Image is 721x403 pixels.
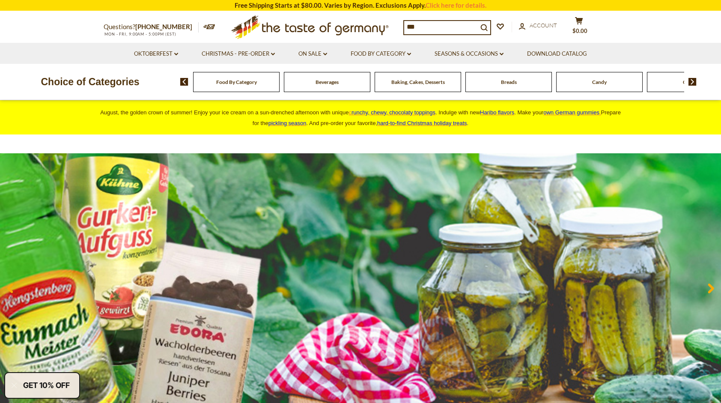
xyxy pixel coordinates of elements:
[391,79,445,85] a: Baking, Cakes, Desserts
[316,79,339,85] a: Beverages
[202,49,275,59] a: Christmas - PRE-ORDER
[352,109,435,116] span: runchy, chewy, chocolaty toppings
[592,79,607,85] a: Candy
[377,120,467,126] a: hard-to-find Christmas holiday treats
[349,109,435,116] a: crunchy, chewy, chocolaty toppings
[377,120,468,126] span: .
[216,79,257,85] a: Food By Category
[426,1,486,9] a: Click here for details.
[268,120,307,126] a: pickling season
[100,109,621,126] span: August, the golden crown of summer! Enjoy your ice cream on a sun-drenched afternoon with unique ...
[298,49,327,59] a: On Sale
[530,22,557,29] span: Account
[351,49,411,59] a: Food By Category
[480,109,514,116] a: Haribo flavors
[572,27,587,34] span: $0.00
[180,78,188,86] img: previous arrow
[135,23,192,30] a: [PHONE_NUMBER]
[435,49,504,59] a: Seasons & Occasions
[527,49,587,59] a: Download Catalog
[688,78,697,86] img: next arrow
[134,49,178,59] a: Oktoberfest
[501,79,517,85] a: Breads
[519,21,557,30] a: Account
[104,21,199,33] p: Questions?
[104,32,176,36] span: MON - FRI, 9:00AM - 5:00PM (EST)
[543,109,601,116] a: own German gummies.
[543,109,599,116] span: own German gummies
[566,17,592,38] button: $0.00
